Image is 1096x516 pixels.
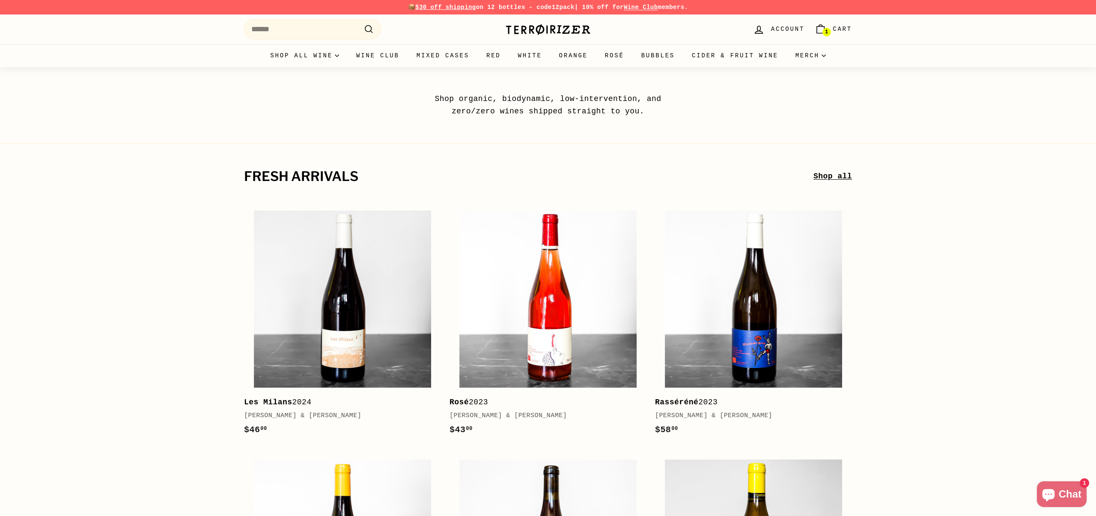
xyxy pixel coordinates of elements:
div: [PERSON_NAME] & [PERSON_NAME] [450,411,638,421]
a: White [509,44,551,67]
a: Account [748,17,810,42]
b: Rosé [450,398,469,406]
sup: 00 [260,426,267,432]
p: 📦 on 12 bottles - code | 10% off for members. [244,3,852,12]
span: $46 [244,425,267,435]
a: Red [478,44,509,67]
div: 2024 [244,396,432,409]
b: Rasséréné [655,398,698,406]
a: Wine Club [624,4,658,11]
strong: 12pack [552,4,575,11]
span: Account [771,24,804,34]
div: 2023 [450,396,638,409]
summary: Shop all wine [262,44,348,67]
a: Bubbles [633,44,683,67]
a: Shop all [813,170,852,183]
a: Cart [810,17,857,42]
inbox-online-store-chat: Shopify online store chat [1034,481,1089,509]
span: Cart [833,24,852,34]
div: 2023 [655,396,843,409]
a: Les Milans2024[PERSON_NAME] & [PERSON_NAME] [244,201,441,445]
div: [PERSON_NAME] & [PERSON_NAME] [655,411,843,421]
span: 1 [825,29,828,35]
span: $30 off shipping [415,4,476,11]
div: [PERSON_NAME] & [PERSON_NAME] [244,411,432,421]
a: Rosé2023[PERSON_NAME] & [PERSON_NAME] [450,201,646,445]
a: Cider & Fruit Wine [683,44,787,67]
h2: fresh arrivals [244,169,813,184]
a: Orange [551,44,596,67]
sup: 00 [466,426,472,432]
sup: 00 [671,426,678,432]
span: $58 [655,425,678,435]
a: Rosé [596,44,633,67]
b: Les Milans [244,398,292,406]
a: Wine Club [348,44,408,67]
p: Shop organic, biodynamic, low-intervention, and zero/zero wines shipped straight to you. [415,93,681,118]
span: $43 [450,425,473,435]
a: Mixed Cases [408,44,478,67]
a: Rasséréné2023[PERSON_NAME] & [PERSON_NAME] [655,201,852,445]
summary: Merch [787,44,834,67]
div: Primary [227,44,869,67]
